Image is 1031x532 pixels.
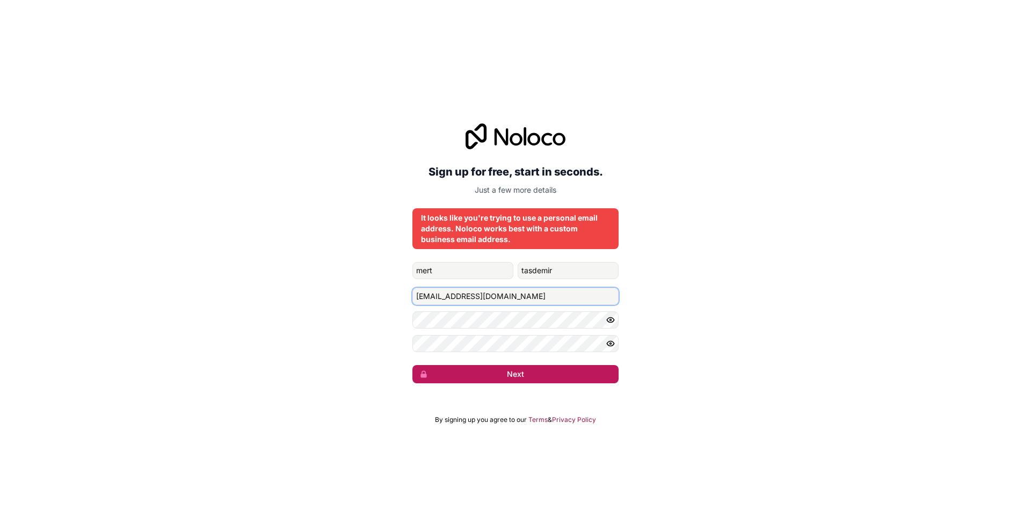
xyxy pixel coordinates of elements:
[412,185,619,195] p: Just a few more details
[412,335,619,352] input: Confirm password
[412,365,619,383] button: Next
[548,416,552,424] span: &
[412,288,619,305] input: Email address
[435,416,527,424] span: By signing up you agree to our
[412,311,619,329] input: Password
[412,162,619,181] h2: Sign up for free, start in seconds.
[528,416,548,424] a: Terms
[421,213,610,245] div: It looks like you're trying to use a personal email address. Noloco works best with a custom busi...
[518,262,619,279] input: family-name
[412,262,513,279] input: given-name
[552,416,596,424] a: Privacy Policy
